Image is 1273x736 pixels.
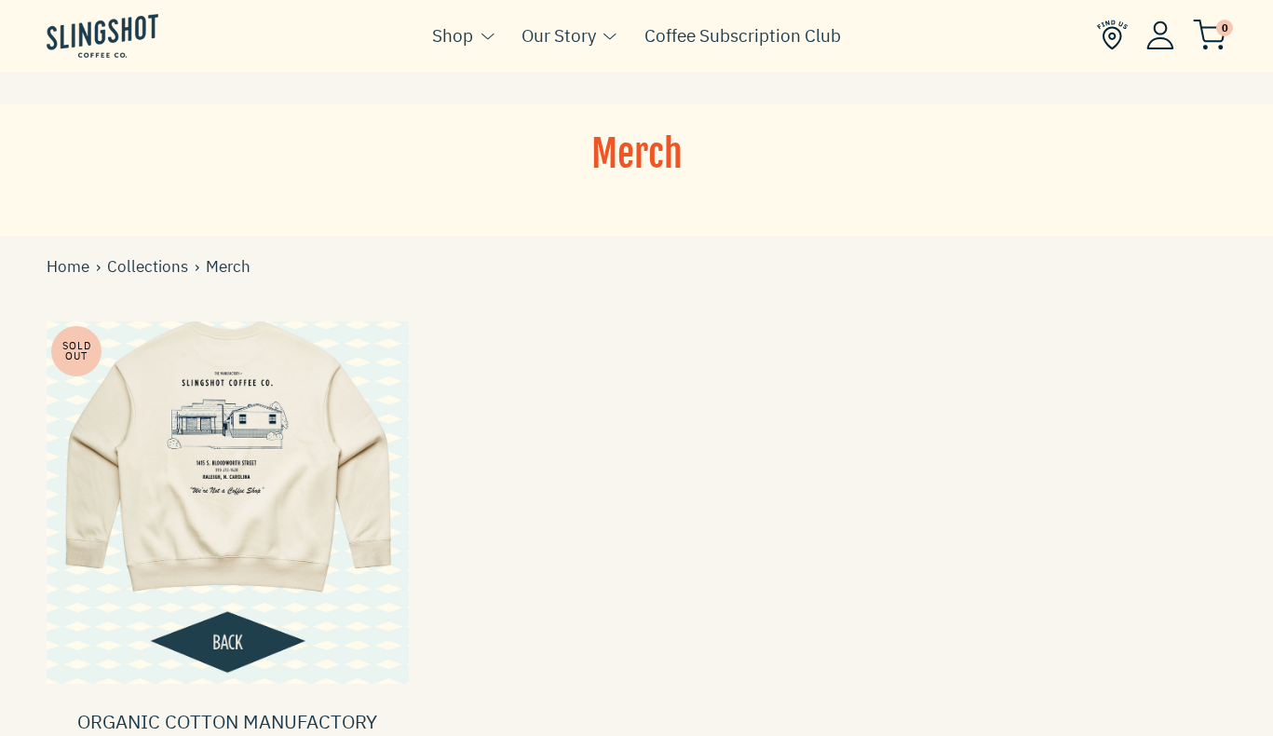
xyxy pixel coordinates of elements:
[292,128,982,180] h1: Merch
[1146,20,1174,49] img: Account
[1193,20,1226,50] img: cart
[1193,24,1226,47] a: 0
[47,254,251,279] div: Merch
[96,254,107,279] span: ›
[1216,20,1233,36] span: 0
[195,254,206,279] span: ›
[1097,20,1128,50] img: Find Us
[644,21,841,49] a: Coffee Subscription Club
[521,21,596,49] a: Our Story
[432,21,473,49] a: Shop
[47,254,96,279] a: Home
[107,254,195,279] a: Collections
